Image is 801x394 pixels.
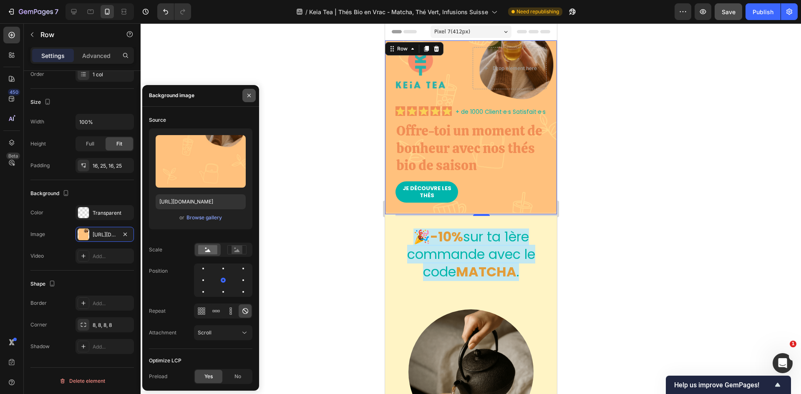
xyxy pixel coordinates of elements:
[40,30,111,40] p: Row
[93,209,132,217] div: Transparent
[55,7,58,17] p: 7
[156,135,246,188] img: preview-image
[93,71,132,78] div: 1 col
[30,188,71,199] div: Background
[93,321,132,329] div: 8, 8, 8, 8
[30,231,45,238] div: Image
[156,194,246,209] input: https://example.com/image.jpg
[93,253,132,260] div: Add...
[149,116,166,124] div: Source
[30,299,47,307] div: Border
[30,118,44,125] div: Width
[30,321,47,329] div: Corner
[715,3,742,20] button: Save
[722,8,736,15] span: Save
[674,381,773,389] span: Help us improve GemPages!
[30,162,50,169] div: Padding
[149,92,194,99] div: Background image
[790,341,796,347] span: 1
[3,3,62,20] button: 7
[30,70,44,78] div: Order
[773,353,793,373] iframe: Intercom live chat
[149,373,167,380] div: Preload
[149,329,176,336] div: Attachment
[198,329,212,336] span: Scroll
[30,209,43,216] div: Color
[309,8,488,16] span: Keia Tea | Thés Bio en Vrac - Matcha, Thé Vert, Infusions Suisse
[6,153,20,159] div: Beta
[41,51,65,60] p: Settings
[186,213,222,222] button: Browse gallery
[93,343,132,351] div: Add...
[204,373,213,380] span: Yes
[30,97,53,108] div: Size
[82,51,111,60] p: Advanced
[93,300,132,307] div: Add...
[674,380,783,390] button: Show survey - Help us improve GemPages!
[30,140,46,148] div: Height
[93,231,117,238] div: [URL][DOMAIN_NAME]
[234,373,241,380] span: No
[746,3,781,20] button: Publish
[149,246,162,253] div: Scale
[385,23,557,394] iframe: Design area
[516,8,559,15] span: Need republishing
[30,374,134,388] button: Delete element
[157,3,191,20] div: Undo/Redo
[149,267,168,275] div: Position
[76,114,133,129] input: Auto
[93,162,132,170] div: 16, 25, 16, 25
[30,279,57,290] div: Shape
[8,89,20,95] div: 450
[753,8,773,16] div: Publish
[86,140,94,148] span: Full
[194,325,252,340] button: Scroll
[149,307,166,315] div: Repeat
[116,140,122,148] span: Fit
[59,376,105,386] div: Delete element
[30,343,50,350] div: Shadow
[305,8,307,16] span: /
[186,214,222,221] div: Browse gallery
[149,357,181,364] div: Optimize LCP
[179,213,184,223] span: or
[30,252,44,260] div: Video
